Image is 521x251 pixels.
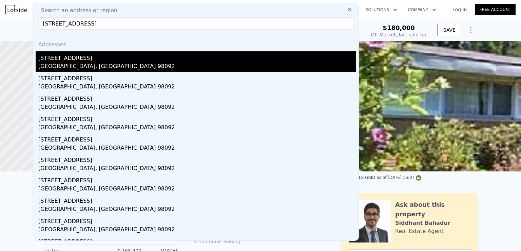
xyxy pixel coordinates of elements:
div: Siddhant Bahadur [395,219,450,227]
button: Continue reading [193,238,240,245]
div: [GEOGRAPHIC_DATA], [GEOGRAPHIC_DATA] 98092 [38,164,356,174]
img: Lotside [5,5,27,14]
input: Enter an address, city, region, neighborhood or zip code [38,17,353,30]
div: [STREET_ADDRESS] [38,92,356,103]
div: Addresses [36,35,356,51]
div: [STREET_ADDRESS] [38,113,356,123]
div: [GEOGRAPHIC_DATA], [GEOGRAPHIC_DATA] 98092 [38,62,356,72]
div: [STREET_ADDRESS] [38,133,356,144]
button: Solutions [360,4,403,16]
div: [GEOGRAPHIC_DATA], [GEOGRAPHIC_DATA] 98092 [38,123,356,133]
div: [GEOGRAPHIC_DATA], [GEOGRAPHIC_DATA] 98092 [38,83,356,92]
div: [GEOGRAPHIC_DATA], [GEOGRAPHIC_DATA] 98092 [38,103,356,113]
a: Free Account [475,4,516,15]
div: Ask about this property [395,200,471,219]
div: [GEOGRAPHIC_DATA], [GEOGRAPHIC_DATA] 98092 [38,185,356,194]
div: Off Market, last sold for [371,31,427,38]
img: NWMLS Logo [416,175,421,181]
button: SAVE [438,24,461,36]
div: [STREET_ADDRESS] [38,153,356,164]
span: $180,000 [383,24,415,31]
button: Show Options [464,23,478,37]
span: Search an address or region [36,6,117,15]
div: [GEOGRAPHIC_DATA], [GEOGRAPHIC_DATA] 98092 [38,144,356,153]
div: [STREET_ADDRESS] [38,194,356,205]
div: [STREET_ADDRESS] [38,72,356,83]
div: [STREET_ADDRESS] [38,174,356,185]
div: [GEOGRAPHIC_DATA], [GEOGRAPHIC_DATA] 98092 [38,225,356,235]
button: Company [403,4,442,16]
div: [STREET_ADDRESS] [38,51,356,62]
div: [STREET_ADDRESS] [38,235,356,246]
div: Real Estate Agent [395,227,444,235]
a: Log In [444,6,475,13]
div: [STREET_ADDRESS] [38,215,356,225]
div: [GEOGRAPHIC_DATA], [GEOGRAPHIC_DATA] 98092 [38,205,356,215]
